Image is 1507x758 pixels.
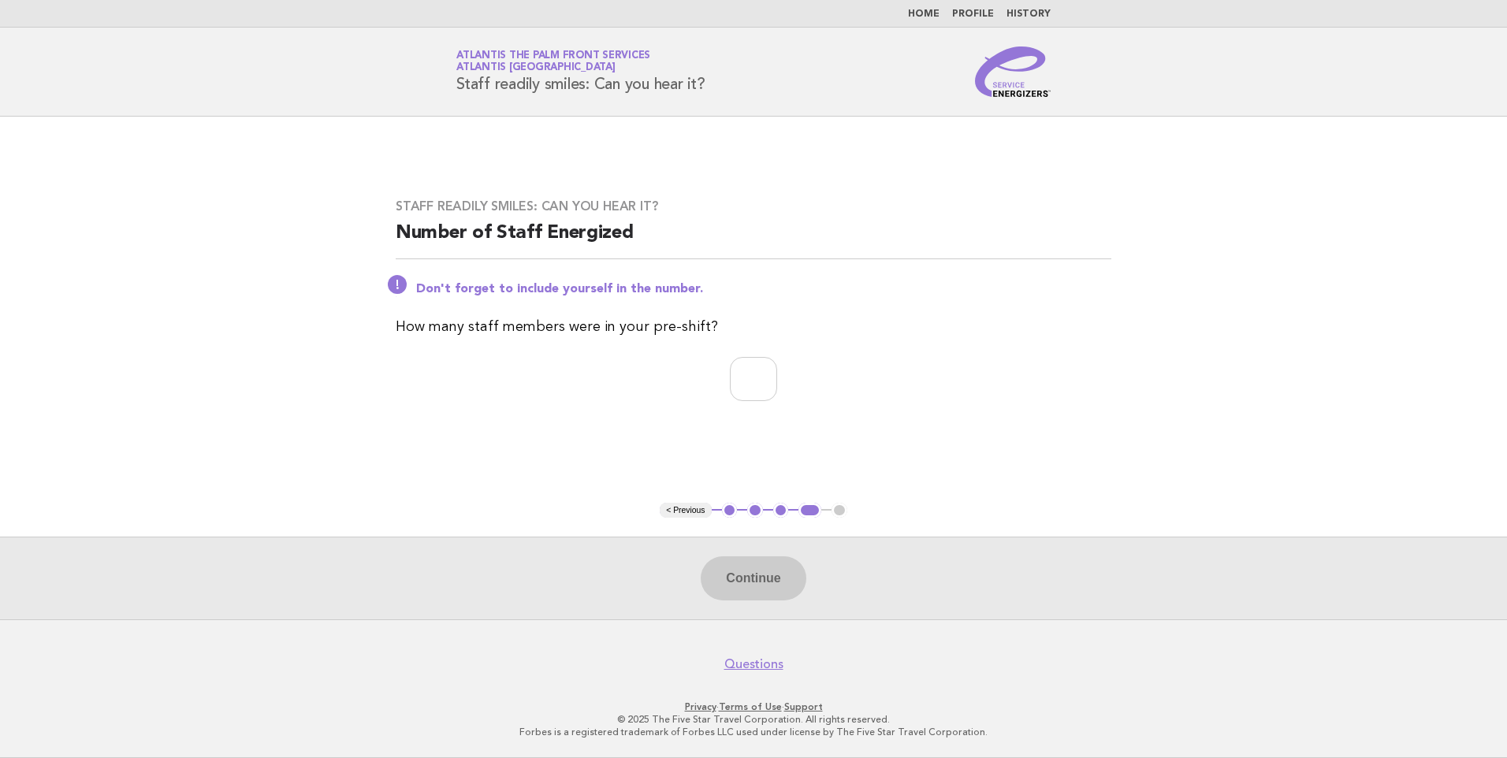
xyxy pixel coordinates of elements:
[456,50,650,72] a: Atlantis The Palm Front ServicesAtlantis [GEOGRAPHIC_DATA]
[271,700,1236,713] p: · ·
[396,221,1111,259] h2: Number of Staff Energized
[784,701,823,712] a: Support
[724,656,783,672] a: Questions
[456,51,705,92] h1: Staff readily smiles: Can you hear it?
[908,9,940,19] a: Home
[271,726,1236,738] p: Forbes is a registered trademark of Forbes LLC used under license by The Five Star Travel Corpora...
[722,503,738,518] button: 1
[747,503,763,518] button: 2
[798,503,821,518] button: 4
[719,701,782,712] a: Terms of Use
[416,281,1111,297] p: Don't forget to include yourself in the number.
[685,701,716,712] a: Privacy
[271,713,1236,726] p: © 2025 The Five Star Travel Corporation. All rights reserved.
[975,46,1051,97] img: Service Energizers
[773,503,789,518] button: 3
[660,503,711,518] button: < Previous
[456,63,616,73] span: Atlantis [GEOGRAPHIC_DATA]
[952,9,994,19] a: Profile
[1007,9,1051,19] a: History
[396,316,1111,338] p: How many staff members were in your pre-shift?
[396,199,1111,214] h3: Staff readily smiles: Can you hear it?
